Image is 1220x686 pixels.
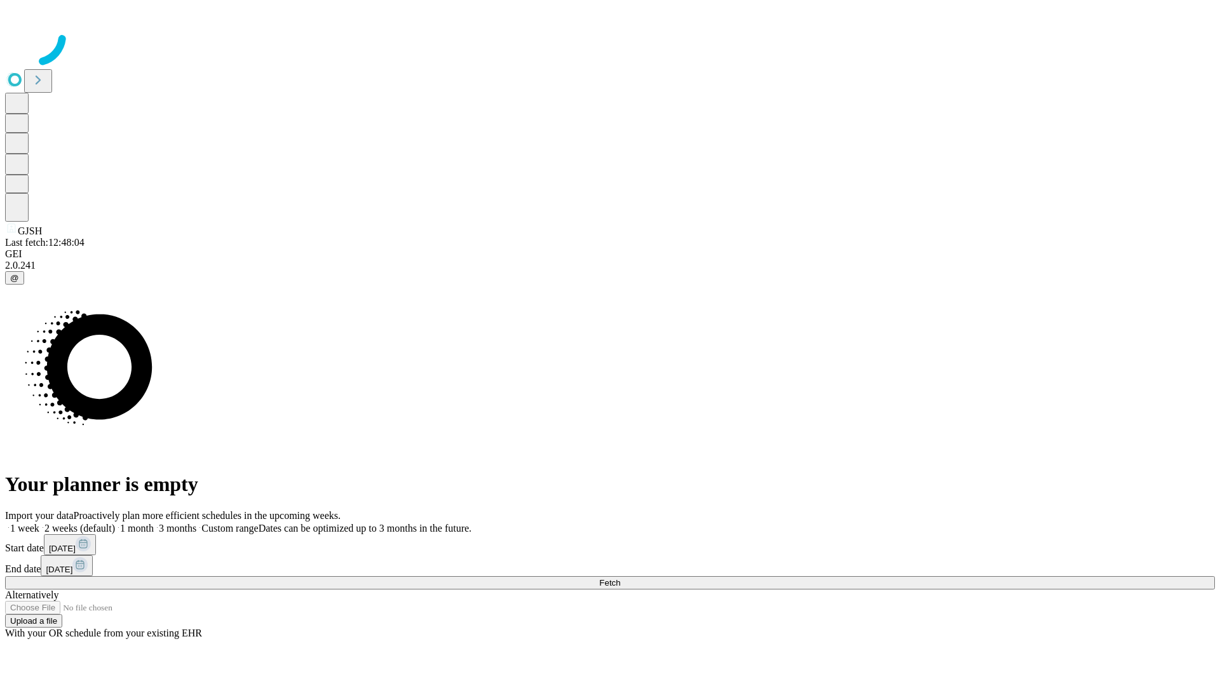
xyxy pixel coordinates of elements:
[49,544,76,553] span: [DATE]
[44,523,115,534] span: 2 weeks (default)
[10,523,39,534] span: 1 week
[46,565,72,574] span: [DATE]
[5,248,1215,260] div: GEI
[5,534,1215,555] div: Start date
[259,523,471,534] span: Dates can be optimized up to 3 months in the future.
[201,523,258,534] span: Custom range
[44,534,96,555] button: [DATE]
[5,589,58,600] span: Alternatively
[599,578,620,588] span: Fetch
[5,473,1215,496] h1: Your planner is empty
[159,523,196,534] span: 3 months
[41,555,93,576] button: [DATE]
[5,260,1215,271] div: 2.0.241
[5,237,85,248] span: Last fetch: 12:48:04
[5,271,24,285] button: @
[5,628,202,638] span: With your OR schedule from your existing EHR
[120,523,154,534] span: 1 month
[5,510,74,521] span: Import your data
[10,273,19,283] span: @
[5,576,1215,589] button: Fetch
[18,225,42,236] span: GJSH
[5,614,62,628] button: Upload a file
[74,510,341,521] span: Proactively plan more efficient schedules in the upcoming weeks.
[5,555,1215,576] div: End date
